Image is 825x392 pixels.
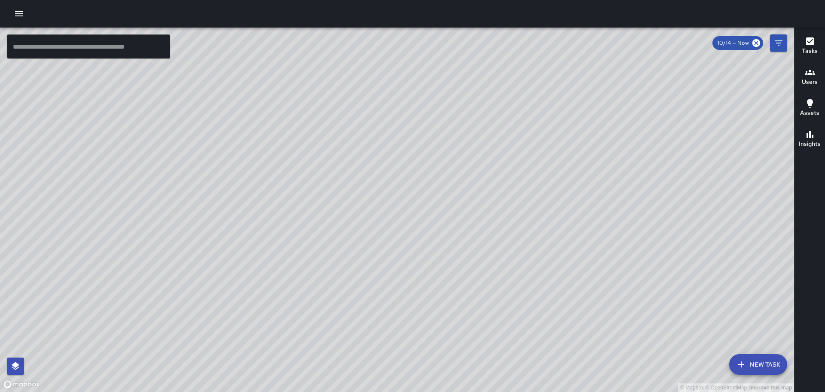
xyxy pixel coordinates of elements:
button: Users [794,62,825,93]
button: Tasks [794,31,825,62]
button: Filters [770,34,787,52]
h6: Users [802,77,818,87]
div: 10/14 — Now [712,36,763,50]
h6: Tasks [802,46,818,56]
button: Insights [794,124,825,155]
button: Assets [794,93,825,124]
h6: Assets [800,108,819,118]
h6: Insights [799,139,821,149]
span: 10/14 — Now [712,39,754,47]
button: New Task [729,354,787,375]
